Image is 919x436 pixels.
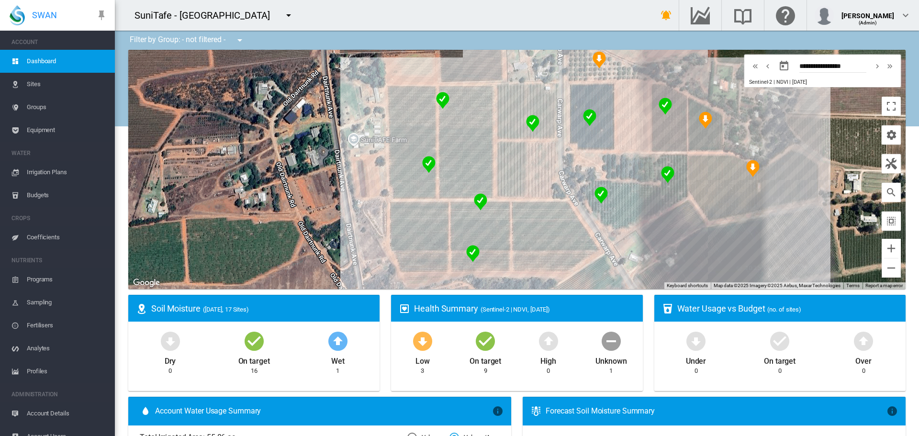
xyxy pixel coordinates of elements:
[749,79,788,85] span: Sentinel-2 | NDVI
[27,50,107,73] span: Dashboard
[537,329,560,352] md-icon: icon-arrow-up-bold-circle
[168,367,172,375] div: 0
[136,303,147,314] md-icon: icon-map-marker-radius
[594,187,608,204] div: NDVI: Imperial SHA
[27,291,107,314] span: Sampling
[238,352,270,367] div: On target
[421,367,424,375] div: 3
[411,329,434,352] md-icon: icon-arrow-down-bold-circle
[677,302,898,314] div: Water Usage vs Budget
[165,352,176,367] div: Dry
[422,156,436,173] div: NDVI: Dried Fruit Sunmuscat SHA
[27,73,107,96] span: Sites
[583,109,596,126] div: NDVI: Chardonnay SHA
[699,112,712,129] div: NDVI: Olives SHA
[882,212,901,231] button: icon-select-all
[540,352,556,367] div: High
[155,406,492,416] span: Account Water Usage Summary
[841,7,894,17] div: [PERSON_NAME]
[686,352,706,367] div: Under
[746,160,760,177] div: NDVI: Almonds SHA
[714,283,841,288] span: Map data ©2025 Imagery ©2025 Airbus, Maxar Technologies
[762,60,774,72] button: icon-chevron-left
[661,10,672,21] md-icon: icon-bell-ring
[547,367,550,375] div: 0
[159,329,182,352] md-icon: icon-arrow-down-bold-circle
[530,405,542,417] md-icon: icon-thermometer-lines
[778,367,782,375] div: 0
[27,402,107,425] span: Account Details
[659,98,672,115] div: NDVI: Currants SHA
[882,183,901,202] button: icon-magnify
[871,60,884,72] button: icon-chevron-right
[815,6,834,25] img: profile.jpg
[749,60,762,72] button: icon-chevron-double-left
[695,367,698,375] div: 0
[593,51,606,68] div: NDVI: Dates SHA
[10,5,25,25] img: SWAN-Landscape-Logo-Colour-drop.png
[474,329,497,352] md-icon: icon-checkbox-marked-circle
[882,239,901,258] button: Zoom in
[279,6,298,25] button: icon-menu-down
[399,303,410,314] md-icon: icon-heart-box-outline
[243,329,266,352] md-icon: icon-checkbox-marked-circle
[283,10,294,21] md-icon: icon-menu-down
[762,60,773,72] md-icon: icon-chevron-left
[326,329,349,352] md-icon: icon-arrow-up-bold-circle
[884,60,896,72] button: icon-chevron-double-right
[11,387,107,402] span: ADMINISTRATION
[774,56,794,76] button: md-calendar
[855,352,872,367] div: Over
[684,329,707,352] md-icon: icon-arrow-down-bold-circle
[27,314,107,337] span: Fertilisers
[140,405,151,417] md-icon: icon-water
[474,193,487,211] div: NDVI: Shiraz SHA
[885,187,897,198] md-icon: icon-magnify
[526,115,539,132] div: NDVI: Ruby GS SHA
[886,405,898,417] md-icon: icon-information
[859,20,877,25] span: (Admin)
[27,268,107,291] span: Programs
[764,352,796,367] div: On target
[123,31,252,50] div: Filter by Group: - not filtered -
[882,258,901,278] button: Zoom out
[331,352,345,367] div: Wet
[436,92,449,109] div: NDVI: Dried Fruit Sultana SHA
[414,302,635,314] div: Health Summary
[27,161,107,184] span: Irrigation Plans
[27,226,107,249] span: Coefficients
[134,9,279,22] div: SuniTafe - [GEOGRAPHIC_DATA]
[885,60,895,72] md-icon: icon-chevron-double-right
[882,125,901,145] button: icon-cog
[96,10,107,21] md-icon: icon-pin
[865,283,903,288] a: Report a map error
[731,10,754,21] md-icon: Search the knowledge base
[481,306,550,313] span: (Sentinel-2 | NDVI, [DATE])
[774,10,797,21] md-icon: Click here for help
[492,405,504,417] md-icon: icon-information
[885,129,897,141] md-icon: icon-cog
[11,211,107,226] span: CROPS
[872,60,883,72] md-icon: icon-chevron-right
[131,277,162,289] a: Open this area in Google Maps (opens a new window)
[230,31,249,50] button: icon-menu-down
[852,329,875,352] md-icon: icon-arrow-up-bold-circle
[466,245,480,262] div: NDVI: Cabernet Sauvignon SHA
[600,329,623,352] md-icon: icon-minus-circle
[251,367,258,375] div: 16
[789,79,807,85] span: | [DATE]
[27,337,107,360] span: Analytes
[27,96,107,119] span: Groups
[11,253,107,268] span: NUTRIENTS
[846,283,860,288] a: Terms
[900,10,911,21] md-icon: icon-chevron-down
[484,367,487,375] div: 9
[595,352,627,367] div: Unknown
[151,302,372,314] div: Soil Moisture
[11,145,107,161] span: WATER
[768,329,791,352] md-icon: icon-checkbox-marked-circle
[767,306,801,313] span: (no. of sites)
[11,34,107,50] span: ACCOUNT
[885,215,897,227] md-icon: icon-select-all
[689,10,712,21] md-icon: Go to the Data Hub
